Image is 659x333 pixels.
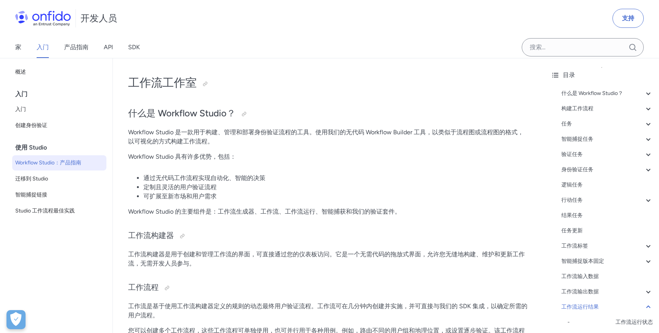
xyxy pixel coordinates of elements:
[561,287,653,296] a: 工作流输出数据
[561,182,583,188] font: 逻辑任务
[15,191,47,198] font: 智能捕捉链接
[143,193,217,200] font: 可扩展至新市场和用户需求
[612,9,644,28] a: 支持
[12,118,106,133] a: 创建身份验证
[561,257,653,266] a: 智能捕捉版本固定
[561,119,653,129] a: 任务
[128,302,527,319] font: 工作流是基于使用工作流构建器定义的规则的动态最终用户验证流程。工作流可在几分钟内创建并实施，并可直接与我们的 SDK 集成，以确定所需的用户流程。
[15,175,48,182] font: 迁移到 Studio
[128,129,524,145] font: Workflow Studio 是一款用于构建、管理和部署身份验证流程的工具。使用我们的无代码 Workflow Builder 工具，以类似于流程图或流程图的格式，以可视化的方式构建工作流程。
[563,71,575,79] font: 目录
[12,171,106,187] a: 迁移到 Studio
[561,211,653,220] a: 结果任务
[561,166,593,173] font: 身份验证任务
[561,150,653,159] a: 验证任务
[128,37,140,58] a: SDK
[561,90,623,97] font: 什么是 Workflow Studio？
[15,11,71,26] img: Onfido 标志
[15,208,75,214] font: Studio 工作流程最佳实践
[15,106,26,113] font: 入门
[622,14,634,22] font: 支持
[561,196,653,205] a: 行动任务
[12,64,106,80] a: 概述
[561,180,653,190] a: 逻辑任务
[561,104,653,113] a: 构建工作流程
[15,159,81,166] font: Workflow Studio：产品指南
[12,187,106,203] a: 智能捕捉链接
[128,43,140,51] font: SDK
[522,38,644,56] input: Onfido 搜索输入字段
[128,251,525,267] font: 工作流构建器是用于创建和管理工作流的界面，可直接通过您的仪表板访问。它是一个无需代码的拖放式界面，允许您无缝地构建、维护和更新工作流，无需开发人员参与。
[6,310,26,329] button: Open Preferences
[15,122,47,129] font: 创建身份验证
[128,283,159,292] font: 工作流程
[561,241,653,251] a: 工作流标签
[561,243,588,249] font: 工作流标签
[561,212,583,219] font: 结果任务
[561,227,583,234] font: 任务更新
[561,302,653,312] a: 工作流运行结果
[80,13,117,24] font: 开发人员
[64,37,88,58] a: 产品指南
[561,258,604,264] font: 智能捕捉版本固定
[12,203,106,219] a: Studio 工作流程最佳实践
[561,151,583,158] font: 验证任务
[561,89,653,98] a: 什么是 Workflow Studio？
[128,108,236,119] font: 什么是 Workflow Studio？
[561,105,593,112] font: 构建工作流程
[128,231,174,240] font: 工作流构建器
[561,288,599,295] font: 工作流输出数据
[37,37,49,58] a: 入门
[37,43,49,51] font: 入门
[561,197,583,203] font: 行动任务
[561,272,653,281] a: 工作流输入数据
[567,319,570,325] font: -
[12,102,106,117] a: 入门
[561,136,593,142] font: 智能捕捉任务
[561,304,599,310] font: 工作流运行结果
[143,174,265,182] font: 通过无代码工作流程实现自动化、智能的决策
[128,153,236,160] font: Workflow Studio 具有许多优势，包括：
[64,43,88,51] font: 产品指南
[128,76,197,90] font: 工作流工作室
[104,37,113,58] a: API
[128,208,401,215] font: Workflow Studio 的主要组件是：工作流生成器、工作流、工作流运行、智能捕获和我们的验证套件。
[561,121,572,127] font: 任务
[15,37,21,58] a: 家
[567,318,653,327] a: -工作流运行状态
[143,183,217,191] font: 定制且灵活的用户验证流程
[6,310,26,329] div: Cookie Preferences
[12,155,106,171] a: Workflow Studio：产品指南
[15,69,26,75] font: 概述
[561,165,653,174] a: 身份验证任务
[561,135,653,144] a: 智能捕捉任务
[15,43,21,51] font: 家
[616,319,653,325] font: 工作流运行状态
[15,90,27,98] font: 入门
[15,144,47,151] font: 使用 Studio
[104,43,113,51] font: API
[561,226,653,235] a: 任务更新
[561,273,599,280] font: 工作流输入数据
